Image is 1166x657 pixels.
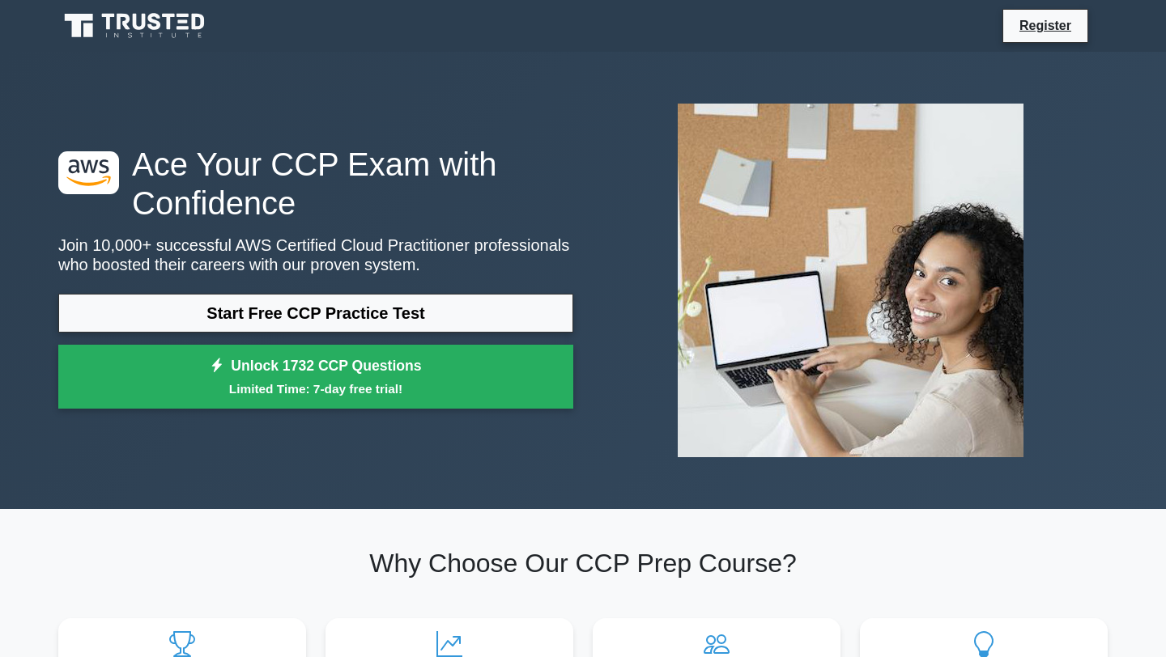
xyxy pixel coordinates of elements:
a: Register [1010,15,1081,36]
a: Start Free CCP Practice Test [58,294,573,333]
h2: Why Choose Our CCP Prep Course? [58,548,1108,579]
h1: Ace Your CCP Exam with Confidence [58,145,573,223]
a: Unlock 1732 CCP QuestionsLimited Time: 7-day free trial! [58,345,573,409]
p: Join 10,000+ successful AWS Certified Cloud Practitioner professionals who boosted their careers ... [58,235,573,274]
small: Limited Time: 7-day free trial! [79,379,553,398]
